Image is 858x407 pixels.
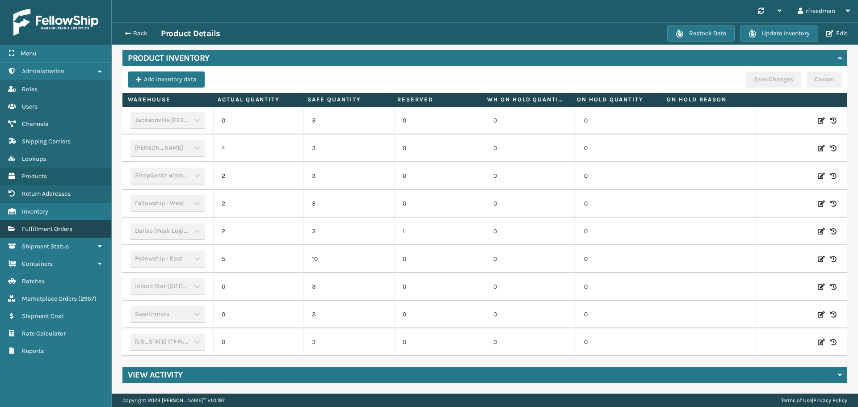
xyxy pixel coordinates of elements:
[22,330,66,337] span: Rate Calculator
[218,96,296,104] label: Actual Quantity
[487,96,566,104] label: WH On hold quantity
[576,107,666,134] td: 0
[22,67,64,75] span: Administration
[22,243,69,250] span: Shipment Status
[485,245,576,273] td: 0
[830,310,837,319] i: Inventory History
[22,103,38,110] span: Users
[128,71,205,88] button: Add inventory data
[403,282,477,291] p: 0
[485,273,576,301] td: 0
[830,199,837,208] i: Inventory History
[21,50,36,57] span: Menu
[830,116,837,125] i: Inventory History
[213,328,304,356] td: 0
[818,116,825,125] i: Edit
[303,328,394,356] td: 3
[740,25,818,42] button: Update Inventory
[818,310,825,319] i: Edit
[303,162,394,190] td: 3
[576,218,666,245] td: 0
[813,397,847,403] a: Privacy Policy
[403,144,477,153] p: 0
[120,29,161,38] button: Back
[122,394,225,407] p: Copyright 2023 [PERSON_NAME]™ v 1.0.187
[22,312,63,320] span: Shipment Cost
[213,134,304,162] td: 4
[781,397,812,403] a: Terms of Use
[830,338,837,347] i: Inventory History
[781,394,847,407] div: |
[161,28,220,39] h3: Product Details
[213,301,304,328] td: 0
[403,338,477,347] p: 0
[485,162,576,190] td: 0
[818,338,825,347] i: Edit
[303,301,394,328] td: 3
[22,347,44,355] span: Reports
[577,96,656,104] label: On Hold Quantity
[303,218,394,245] td: 3
[403,199,477,208] p: 0
[303,245,394,273] td: 10
[403,116,477,125] p: 0
[22,155,46,163] span: Lookups
[403,310,477,319] p: 0
[213,162,304,190] td: 2
[818,227,825,236] i: Edit
[213,245,304,273] td: 5
[576,190,666,218] td: 0
[576,273,666,301] td: 0
[485,328,576,356] td: 0
[807,71,842,88] button: Cancel
[403,227,477,236] p: 1
[746,71,801,88] button: Save Changes
[397,96,476,104] label: Reserved
[22,295,77,302] span: Marketplace Orders
[485,301,576,328] td: 0
[576,301,666,328] td: 0
[830,255,837,264] i: Inventory History
[13,9,98,36] img: logo
[576,162,666,190] td: 0
[818,172,825,180] i: Edit
[213,273,304,301] td: 0
[830,282,837,291] i: Inventory History
[303,134,394,162] td: 3
[403,172,477,180] p: 0
[830,227,837,236] i: Inventory History
[576,328,666,356] td: 0
[830,172,837,180] i: Inventory History
[128,96,206,104] label: Warehouse
[576,245,666,273] td: 0
[824,29,850,38] button: Edit
[403,255,477,264] p: 0
[485,218,576,245] td: 0
[22,85,38,93] span: Roles
[667,25,735,42] button: Restock Date
[818,282,825,291] i: Edit
[303,107,394,134] td: 3
[22,260,53,268] span: Containers
[22,208,48,215] span: Inventory
[307,96,386,104] label: Safe Quantity
[213,107,304,134] td: 0
[818,199,825,208] i: Edit
[818,144,825,153] i: Edit
[22,172,47,180] span: Products
[818,255,825,264] i: Edit
[667,96,745,104] label: On Hold Reason
[78,295,97,302] span: ( 2957 )
[213,218,304,245] td: 2
[128,53,210,63] h4: Product Inventory
[22,225,72,233] span: Fulfillment Orders
[303,190,394,218] td: 3
[303,273,394,301] td: 3
[22,120,48,128] span: Channels
[485,134,576,162] td: 0
[576,134,666,162] td: 0
[22,277,45,285] span: Batches
[485,107,576,134] td: 0
[830,144,837,153] i: Inventory History
[22,190,71,197] span: Return Addresses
